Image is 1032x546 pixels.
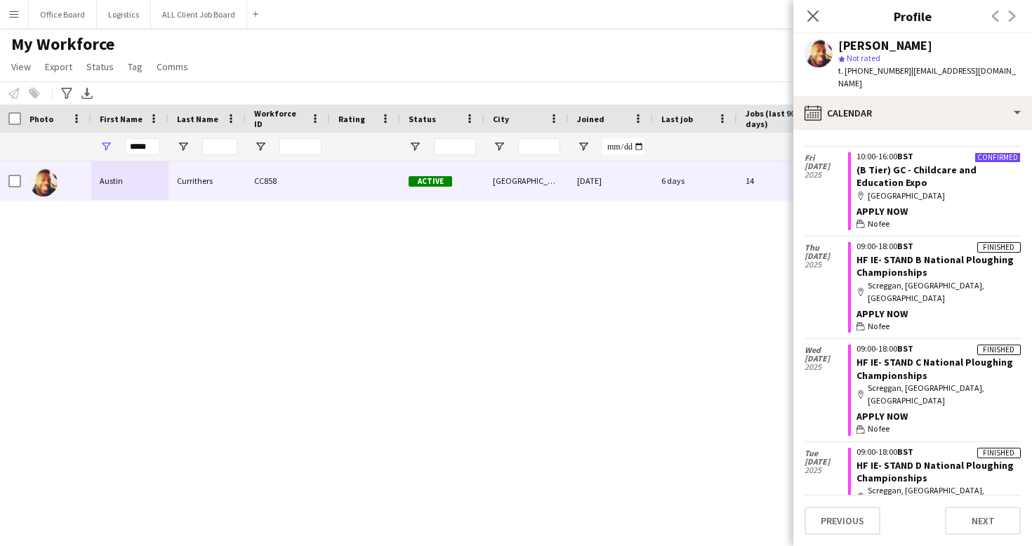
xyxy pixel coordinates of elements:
span: Tue [805,449,848,458]
div: [DATE] [569,161,653,200]
button: Open Filter Menu [493,140,505,153]
div: Finished [977,242,1021,253]
span: BST [897,151,913,161]
span: Rating [338,114,365,124]
button: Open Filter Menu [254,140,267,153]
span: [DATE] [805,354,848,363]
span: BST [897,343,913,354]
span: First Name [100,114,143,124]
span: View [11,60,31,73]
div: Finished [977,448,1021,458]
span: Workforce ID [254,108,305,129]
a: HF IE- STAND D National Ploughing Championships [856,459,1014,484]
div: CC858 [246,161,330,200]
button: Office Board [29,1,97,28]
div: APPLY NOW [856,307,1021,320]
span: Tag [128,60,143,73]
span: Comms [157,60,188,73]
div: Screggan, [GEOGRAPHIC_DATA], [GEOGRAPHIC_DATA] [856,279,1021,305]
span: 2025 [805,363,848,371]
button: Logistics [97,1,151,28]
span: Not rated [847,53,880,63]
div: [PERSON_NAME] [838,39,932,52]
span: 2025 [805,466,848,474]
div: APPLY NOW [856,410,1021,422]
button: Open Filter Menu [577,140,590,153]
input: Workforce ID Filter Input [279,138,322,155]
span: BST [897,446,913,457]
input: City Filter Input [518,138,560,155]
a: Comms [151,58,194,76]
button: Open Filter Menu [177,140,190,153]
button: Open Filter Menu [100,140,112,153]
span: My Workforce [11,34,114,55]
span: Thu [805,244,848,252]
span: Jobs (last 90 days) [746,108,803,129]
app-action-btn: Export XLSX [79,85,95,102]
div: Finished [977,345,1021,355]
span: t. [PHONE_NUMBER] [838,65,911,76]
button: ALL Client Job Board [151,1,247,28]
div: 10:00-16:00 [856,152,1021,161]
button: Next [945,507,1021,535]
div: APPLY NOW [856,205,1021,218]
input: Last Name Filter Input [202,138,237,155]
span: Photo [29,114,53,124]
button: Previous [805,507,880,535]
span: Joined [577,114,604,124]
div: 09:00-18:00 [856,345,1021,353]
div: Screggan, [GEOGRAPHIC_DATA], [GEOGRAPHIC_DATA] [856,382,1021,407]
span: 2025 [805,260,848,269]
div: 14 [737,161,828,200]
span: Wed [805,346,848,354]
img: Austin Currithers [29,168,58,197]
input: Status Filter Input [434,138,476,155]
input: First Name Filter Input [125,138,160,155]
div: Confirmed [974,152,1021,163]
span: Fri [805,154,848,162]
div: 6 days [653,161,737,200]
span: Export [45,60,72,73]
span: BST [897,241,913,251]
span: No fee [868,218,889,230]
h3: Profile [793,7,1032,25]
div: Screggan, [GEOGRAPHIC_DATA], [GEOGRAPHIC_DATA] [856,484,1021,510]
input: Joined Filter Input [602,138,644,155]
a: Tag [122,58,148,76]
span: Status [409,114,436,124]
span: | [EMAIL_ADDRESS][DOMAIN_NAME] [838,65,1016,88]
a: View [6,58,37,76]
span: Last job [661,114,693,124]
a: HF IE- STAND B National Ploughing Championships [856,253,1014,279]
div: Calendar [793,96,1032,130]
div: Austin [91,161,168,200]
a: HF IE- STAND C National Ploughing Championships [856,356,1013,381]
button: Open Filter Menu [409,140,421,153]
a: Export [39,58,78,76]
span: No fee [868,320,889,333]
span: Status [86,60,114,73]
span: [DATE] [805,162,848,171]
a: Status [81,58,119,76]
div: [GEOGRAPHIC_DATA] [484,161,569,200]
span: [DATE] [805,458,848,466]
span: [DATE] [805,252,848,260]
span: 2025 [805,171,848,179]
div: 09:00-18:00 [856,448,1021,456]
span: Active [409,176,452,187]
a: (B Tier) GC - Childcare and Education Expo [856,164,977,189]
div: [GEOGRAPHIC_DATA] [856,189,1021,202]
span: Last Name [177,114,218,124]
div: Currithers [168,161,246,200]
app-action-btn: Advanced filters [58,85,75,102]
div: 09:00-18:00 [856,242,1021,251]
span: No fee [868,422,889,435]
span: City [493,114,509,124]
